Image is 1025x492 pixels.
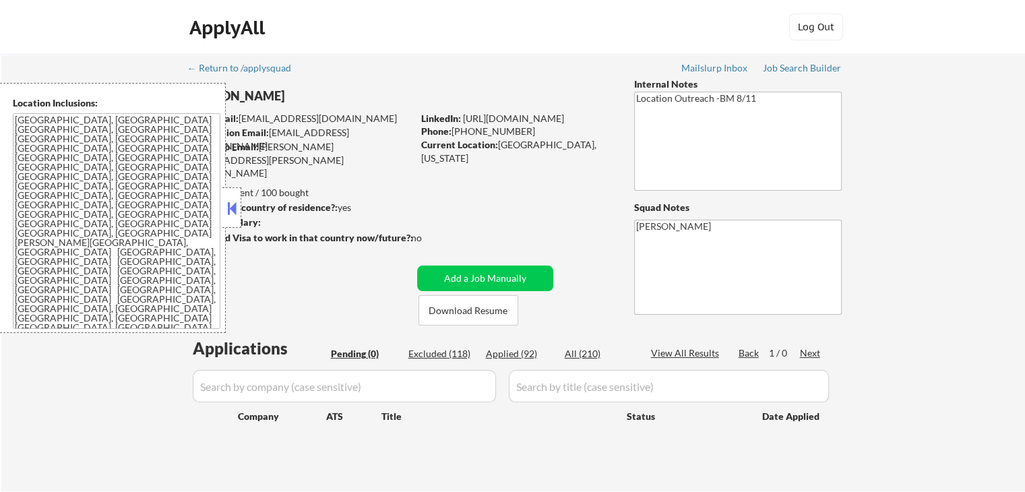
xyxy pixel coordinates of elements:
[189,16,269,39] div: ApplyAll
[417,266,553,291] button: Add a Job Manually
[634,201,842,214] div: Squad Notes
[188,186,412,199] div: 92 sent / 100 bought
[189,140,412,180] div: [PERSON_NAME][EMAIL_ADDRESS][PERSON_NAME][DOMAIN_NAME]
[193,370,496,402] input: Search by company (case sensitive)
[331,347,398,361] div: Pending (0)
[762,410,821,423] div: Date Applied
[565,347,632,361] div: All (210)
[189,88,466,104] div: [PERSON_NAME]
[408,347,476,361] div: Excluded (118)
[188,202,338,213] strong: Can work in country of residence?:
[421,113,461,124] strong: LinkedIn:
[418,295,518,326] button: Download Resume
[486,347,553,361] div: Applied (92)
[800,346,821,360] div: Next
[763,63,842,76] a: Job Search Builder
[421,138,612,164] div: [GEOGRAPHIC_DATA], [US_STATE]
[769,346,800,360] div: 1 / 0
[188,201,408,214] div: yes
[193,340,326,357] div: Applications
[187,63,304,76] a: ← Return to /applysquad
[411,231,449,245] div: no
[421,139,498,150] strong: Current Location:
[627,404,743,428] div: Status
[651,346,723,360] div: View All Results
[189,232,413,243] strong: Will need Visa to work in that country now/future?:
[739,346,760,360] div: Back
[421,125,452,137] strong: Phone:
[421,125,612,138] div: [PHONE_NUMBER]
[381,410,614,423] div: Title
[189,112,412,125] div: [EMAIL_ADDRESS][DOMAIN_NAME]
[763,63,842,73] div: Job Search Builder
[509,370,829,402] input: Search by title (case sensitive)
[681,63,749,73] div: Mailslurp Inbox
[187,63,304,73] div: ← Return to /applysquad
[326,410,381,423] div: ATS
[789,13,843,40] button: Log Out
[238,410,326,423] div: Company
[13,96,220,110] div: Location Inclusions:
[463,113,564,124] a: [URL][DOMAIN_NAME]
[189,126,412,152] div: [EMAIL_ADDRESS][DOMAIN_NAME]
[634,78,842,91] div: Internal Notes
[681,63,749,76] a: Mailslurp Inbox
